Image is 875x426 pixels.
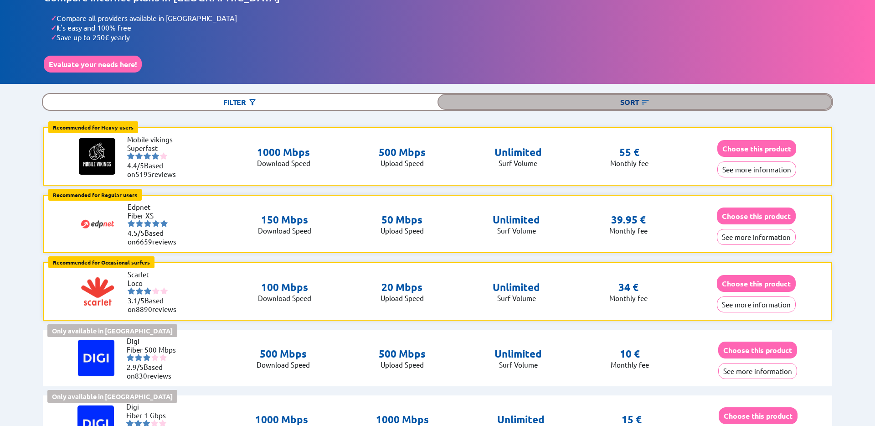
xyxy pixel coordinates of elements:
[717,300,796,309] a: See more information
[126,411,181,420] li: Fiber 1 Gbps
[127,161,144,170] span: 4.4/5
[136,287,143,295] img: starnr2
[135,170,152,178] span: 5195
[78,340,114,376] img: Logo of Digi
[128,211,182,220] li: Fiber XS
[151,354,159,361] img: starnr4
[257,348,310,360] p: 500 Mbps
[618,281,638,294] p: 34 €
[719,407,798,424] button: Choose this product
[619,146,639,159] p: 55 €
[51,13,831,23] li: Compare all providers available in [GEOGRAPHIC_DATA]
[160,354,167,361] img: starnr5
[493,294,540,302] p: Surf Volume
[258,294,311,302] p: Download Speed
[128,287,135,295] img: starnr1
[152,152,159,160] img: starnr4
[51,13,57,23] span: ✓
[52,327,173,335] b: Only available in [GEOGRAPHIC_DATA]
[127,161,182,178] li: Based on reviews
[609,294,648,302] p: Monthly fee
[51,23,57,32] span: ✓
[128,279,182,287] li: Loco
[51,32,57,42] span: ✓
[719,411,798,420] a: Choose this product
[126,402,181,411] li: Digi
[717,296,796,312] button: See more information
[135,354,142,361] img: starnr2
[610,159,649,167] p: Monthly fee
[494,348,542,360] p: Unlimited
[127,345,181,354] li: Fiber 500 Mbps
[52,392,173,400] b: Only available in [GEOGRAPHIC_DATA]
[258,213,311,226] p: 150 Mbps
[128,203,182,211] li: Edpnet
[257,146,310,159] p: 1000 Mbps
[497,413,545,426] p: Unlimited
[144,220,151,227] img: starnr3
[160,220,168,227] img: starnr5
[135,152,143,160] img: starnr2
[437,94,832,110] div: Sort
[717,233,796,241] a: See more information
[152,220,160,227] img: starnr4
[160,152,167,160] img: starnr5
[127,144,182,152] li: Superfast
[717,144,796,153] a: Choose this product
[160,287,168,295] img: starnr5
[494,146,542,159] p: Unlimited
[718,363,797,379] button: See more information
[127,152,134,160] img: starnr1
[53,124,134,131] b: Recommended for Heavy users
[493,213,540,226] p: Unlimited
[494,159,542,167] p: Surf Volume
[79,138,115,175] img: Logo of Mobile vikings
[128,296,182,313] li: Based on reviews
[717,279,796,288] a: Choose this product
[128,229,144,237] span: 4.5/5
[255,413,308,426] p: 1000 Mbps
[611,360,649,369] p: Monthly fee
[493,226,540,235] p: Surf Volume
[494,360,542,369] p: Surf Volume
[127,363,181,380] li: Based on reviews
[128,229,182,246] li: Based on reviews
[53,191,137,198] b: Recommended for Regular users
[135,371,147,380] span: 830
[43,94,437,110] div: Filter
[493,281,540,294] p: Unlimited
[717,161,796,177] button: See more information
[136,237,152,246] span: 6659
[143,354,150,361] img: starnr3
[127,354,134,361] img: starnr1
[136,220,143,227] img: starnr2
[152,287,160,295] img: starnr4
[44,56,142,73] button: Evaluate your needs here!
[611,213,646,226] p: 39.95 €
[127,135,182,144] li: Mobile vikings
[717,140,796,157] button: Choose this product
[379,146,426,159] p: 500 Mbps
[609,226,648,235] p: Monthly fee
[127,337,181,345] li: Digi
[136,305,152,313] span: 8890
[128,270,182,279] li: Scarlet
[717,275,796,292] button: Choose this product
[79,206,116,242] img: Logo of Edpnet
[128,220,135,227] img: starnr1
[257,159,310,167] p: Download Speed
[51,32,831,42] li: Save up to 250€ yearly
[248,98,257,107] img: Button open the filtering menu
[717,165,796,174] a: See more information
[717,229,796,245] button: See more information
[51,23,831,32] li: It's easy and 100% free
[381,281,424,294] p: 20 Mbps
[144,287,151,295] img: starnr3
[258,226,311,235] p: Download Speed
[258,281,311,294] p: 100 Mbps
[257,360,310,369] p: Download Speed
[718,346,797,354] a: Choose this product
[376,413,429,426] p: 1000 Mbps
[641,98,650,107] img: Button open the sorting menu
[53,259,150,266] b: Recommended for Occasional surfers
